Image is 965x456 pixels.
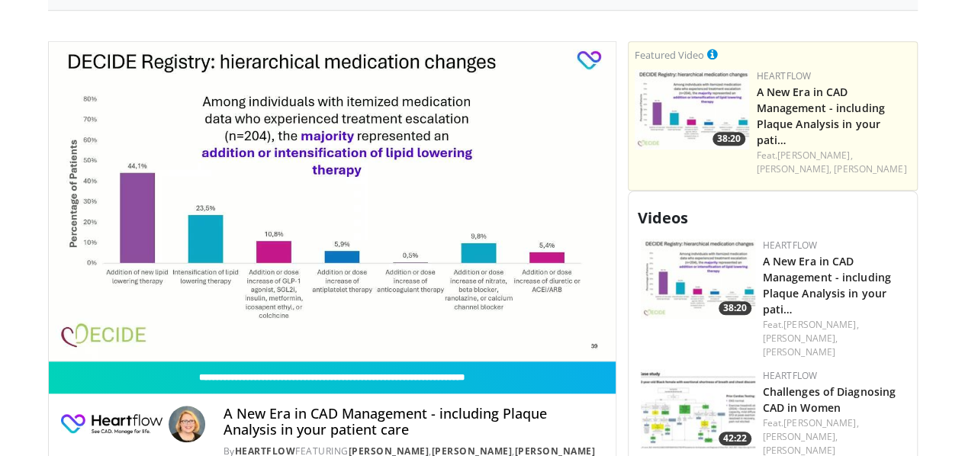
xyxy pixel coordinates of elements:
small: Featured Video [635,48,704,62]
img: 738d0e2d-290f-4d89-8861-908fb8b721dc.150x105_q85_crop-smart_upscale.jpg [635,69,749,149]
div: Feat. [757,149,911,176]
img: Heartflow [61,406,162,442]
img: 738d0e2d-290f-4d89-8861-908fb8b721dc.150x105_q85_crop-smart_upscale.jpg [641,239,755,319]
a: 38:20 [641,239,755,319]
a: [PERSON_NAME], [783,318,858,331]
a: [PERSON_NAME] [834,162,906,175]
a: Heartflow [763,369,818,382]
video-js: Video Player [49,42,616,361]
a: [PERSON_NAME] [763,345,835,358]
img: 65719914-b9df-436f-8749-217792de2567.150x105_q85_crop-smart_upscale.jpg [641,369,755,449]
a: Challenges of Diagnosing CAD in Women [763,384,896,415]
a: [PERSON_NAME], [763,332,838,345]
a: Heartflow [763,239,818,252]
a: [PERSON_NAME], [757,162,832,175]
a: 38:20 [635,69,749,149]
a: A New Era in CAD Management - including Plaque Analysis in your pati… [763,254,891,316]
span: 38:20 [719,301,751,315]
span: Videos [638,207,688,228]
a: [PERSON_NAME], [783,416,858,429]
a: [PERSON_NAME], [763,430,838,443]
a: 42:22 [641,369,755,449]
a: Heartflow [757,69,812,82]
a: A New Era in CAD Management - including Plaque Analysis in your pati… [757,85,885,147]
a: [PERSON_NAME], [777,149,852,162]
img: Avatar [169,406,205,442]
span: 38:20 [712,132,745,146]
h4: A New Era in CAD Management - including Plaque Analysis in your patient care [224,406,603,438]
span: 42:22 [719,432,751,445]
div: Feat. [763,318,905,359]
